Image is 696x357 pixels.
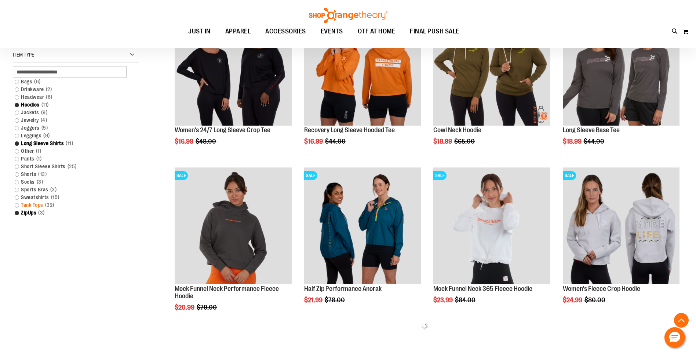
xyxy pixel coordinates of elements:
img: Main Image of Recovery Long Sleeve Hooded Tee [304,9,421,126]
a: Mock Funnel Neck Performance Fleece Hoodie [175,285,279,300]
span: 6 [32,78,43,86]
a: Drinkware2 [11,86,132,93]
img: Shop Orangetheory [308,8,389,23]
span: 25 [66,163,79,170]
span: 4 [39,116,49,124]
span: $18.99 [433,138,453,145]
a: Tank Tops32 [11,201,132,209]
span: 5 [40,124,50,132]
span: JUST IN [188,23,211,40]
span: $16.99 [304,138,324,145]
a: Main Image of Recovery Long Sleeve Hooded TeeSALE [304,9,421,127]
span: APPAREL [225,23,251,40]
a: Other1 [11,147,132,155]
img: Product image for Long Sleeve Base Tee [563,9,679,126]
a: Jackets9 [11,109,132,116]
span: $78.00 [325,296,346,304]
img: Product image for Cowl Neck Hoodie [433,9,550,126]
span: $44.00 [325,138,347,145]
span: $20.99 [175,304,196,311]
a: EVENTS [313,23,350,40]
img: Product image for Womens Fleece Crop Hoodie [563,167,679,284]
a: Short Sleeve Shirts25 [11,163,132,170]
a: Joggers5 [11,124,132,132]
a: Recovery Long Sleeve Hooded Tee [304,126,395,134]
span: SALE [433,171,447,180]
span: 3 [36,209,47,217]
a: Jewelry4 [11,116,132,124]
span: $80.00 [584,296,606,304]
button: Hello, have a question? Let’s chat. [664,327,685,348]
a: Bags6 [11,78,132,86]
span: SALE [175,171,188,180]
a: Long Sleeve Shirts11 [11,140,132,147]
a: OTF AT HOME [350,23,403,40]
span: SALE [563,171,576,180]
span: ACCESSORIES [265,23,306,40]
a: Product image for Mock Funnel Neck Performance Fleece HoodieSALE [175,167,291,285]
img: ias-spinner.gif [421,322,428,330]
a: Product image for Womens 24/7 LS Crop TeeSALE [175,9,291,127]
span: SALE [304,171,317,180]
a: Half Zip Performance Anorak [304,285,382,292]
div: product [430,164,554,322]
div: product [300,5,424,164]
span: $16.99 [175,138,194,145]
a: Product image for Womens Fleece Crop HoodieSALE [563,167,679,285]
span: 1 [34,147,43,155]
a: Product image for Cowl Neck HoodieSALE [433,9,550,127]
a: Sweatshirts15 [11,194,132,201]
span: 11 [64,140,75,147]
span: $79.00 [197,304,218,311]
div: product [559,5,683,164]
span: 2 [44,86,54,93]
span: 15 [49,194,61,201]
div: product [300,164,424,322]
a: Women's 24/7 Long Sleeve Crop Tee [175,126,270,134]
span: $84.00 [455,296,477,304]
a: ACCESSORIES [258,23,313,40]
span: 1 [34,155,44,163]
span: Item Type [13,52,34,58]
div: product [559,164,683,322]
span: OTF AT HOME [358,23,396,40]
span: $23.99 [433,296,454,304]
span: EVENTS [321,23,343,40]
a: Leggings9 [11,132,132,140]
a: APPAREL [218,23,258,40]
span: 9 [41,132,52,140]
img: Half Zip Performance Anorak [304,167,421,284]
a: Socks3 [11,178,132,186]
span: 13 [36,170,48,178]
span: 6 [44,93,54,101]
a: Product image for Mock Funnel Neck 365 Fleece HoodieSALE [433,167,550,285]
span: $44.00 [584,138,605,145]
div: product [171,164,295,330]
span: $65.00 [454,138,476,145]
a: Sports Bras3 [11,186,132,194]
div: product [430,5,554,164]
a: Product image for Long Sleeve Base TeeSALE [563,9,679,127]
button: Back To Top [674,313,689,328]
a: Shorts13 [11,170,132,178]
span: 3 [48,186,59,194]
img: Product image for Womens 24/7 LS Crop Tee [175,9,291,126]
a: Long Sleeve Base Tee [563,126,620,134]
a: JUST IN [181,23,218,40]
span: 9 [39,109,50,116]
a: Cowl Neck Hoodie [433,126,481,134]
span: $24.99 [563,296,583,304]
span: 11 [40,101,51,109]
img: Product image for Mock Funnel Neck Performance Fleece Hoodie [175,167,291,284]
a: Hoodies11 [11,101,132,109]
img: Product image for Mock Funnel Neck 365 Fleece Hoodie [433,167,550,284]
span: 3 [35,178,45,186]
a: Pants1 [11,155,132,163]
a: FINAL PUSH SALE [402,23,467,40]
a: Headwear6 [11,93,132,101]
span: $18.99 [563,138,583,145]
span: 32 [43,201,56,209]
span: $48.00 [196,138,217,145]
span: $21.99 [304,296,324,304]
span: FINAL PUSH SALE [410,23,459,40]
